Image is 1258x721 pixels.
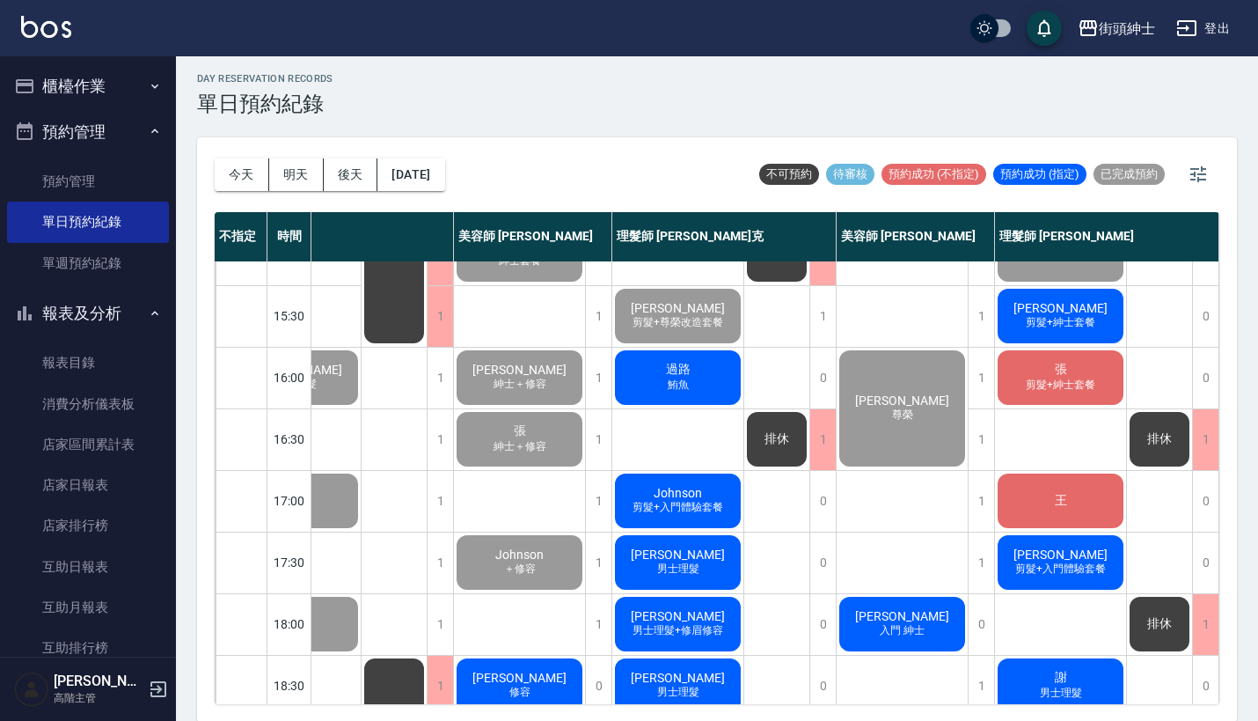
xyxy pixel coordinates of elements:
button: 街頭紳士 [1071,11,1162,47]
span: [PERSON_NAME] [1010,301,1111,315]
img: Logo [21,16,71,38]
button: 今天 [215,158,269,191]
h2: day Reservation records [197,73,333,85]
div: 1 [427,286,453,347]
span: 預約成功 (指定) [993,166,1086,182]
div: 18:00 [267,593,311,655]
div: 1 [585,348,611,408]
span: [PERSON_NAME] [627,671,728,685]
div: 1 [427,471,453,532]
span: 剪髮+紳士套餐 [1022,378,1099,393]
span: [PERSON_NAME] [852,394,953,408]
button: 櫃檯作業 [7,63,169,109]
div: 1 [809,409,836,470]
a: 報表目錄 [7,342,169,383]
span: 男士理髮 [654,562,703,577]
span: 紳士＋修容 [490,439,550,454]
div: 16:30 [267,408,311,470]
div: 16:00 [267,347,311,408]
div: 0 [1192,286,1218,347]
span: [PERSON_NAME] [469,671,570,685]
span: 王 [1051,493,1071,509]
div: 1 [427,656,453,717]
span: 剪髮+入門體驗套餐 [1012,562,1109,577]
div: 1 [809,286,836,347]
span: 剪髮+尊榮改造套餐 [629,315,727,330]
span: 預約成功 (不指定) [881,166,986,182]
a: 互助日報表 [7,547,169,587]
div: 不指定 [215,212,267,261]
span: 紳士＋修容 [490,377,550,392]
div: 1 [1192,409,1218,470]
div: 0 [968,594,994,655]
span: [PERSON_NAME] [852,609,953,623]
div: 1 [427,409,453,470]
div: 0 [1192,533,1218,593]
span: 已完成預約 [1093,166,1165,182]
div: 理髮師 [PERSON_NAME] [995,212,1219,261]
span: 排休 [761,431,793,447]
span: [PERSON_NAME] [1010,548,1111,562]
div: 1 [585,286,611,347]
button: 預約管理 [7,109,169,155]
div: 0 [809,533,836,593]
h5: [PERSON_NAME] [54,673,143,690]
div: 理髮師 [PERSON_NAME]克 [612,212,837,261]
p: 高階主管 [54,690,143,706]
button: 報表及分析 [7,291,169,336]
span: 紳士套餐 [495,254,545,269]
button: 登出 [1169,12,1237,45]
span: Johnson [492,548,547,562]
span: [PERSON_NAME] [627,548,728,562]
div: 0 [1192,348,1218,408]
a: 店家日報表 [7,465,169,505]
span: [PERSON_NAME] [627,609,728,623]
div: 1 [585,533,611,593]
span: 過路 [662,362,694,378]
div: 0 [1192,656,1218,717]
div: 1 [968,286,994,347]
span: 排休 [1144,616,1175,632]
div: 15:30 [267,285,311,347]
div: 0 [809,471,836,532]
a: 單週預約紀錄 [7,243,169,283]
div: 美容師 [PERSON_NAME] [837,212,995,261]
div: 0 [585,656,611,717]
a: 店家區間累計表 [7,424,169,465]
div: 街頭紳士 [1099,18,1155,40]
div: 1 [968,656,994,717]
span: Johnson [650,486,706,500]
div: 1 [968,348,994,408]
a: 預約管理 [7,161,169,202]
a: 店家排行榜 [7,505,169,546]
span: 尊榮 [889,408,917,423]
div: 1 [427,348,453,408]
button: 明天 [269,158,324,191]
div: 0 [809,594,836,655]
span: 修容 [506,685,534,700]
div: 1 [585,471,611,532]
div: 1 [968,471,994,532]
div: 1 [968,409,994,470]
a: 消費分析儀表板 [7,384,169,424]
div: 17:00 [267,470,311,532]
span: 男士理髮 [1036,686,1086,701]
img: Person [14,672,49,707]
span: 張 [1051,362,1071,378]
div: 0 [809,348,836,408]
div: 1 [585,594,611,655]
div: 18:30 [267,655,311,717]
span: [PERSON_NAME] [469,363,570,377]
div: 0 [809,656,836,717]
div: 1 [1192,594,1218,655]
span: 排休 [1144,431,1175,447]
div: 美容師 [PERSON_NAME] [454,212,612,261]
div: 0 [1192,471,1218,532]
a: 單日預約紀錄 [7,202,169,242]
span: 待審核 [826,166,874,182]
div: 1 [968,533,994,593]
span: 男士理髮 [654,685,703,700]
span: [PERSON_NAME] [627,301,728,315]
span: 男士理髮+修眉修容 [629,623,727,638]
button: 後天 [324,158,378,191]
